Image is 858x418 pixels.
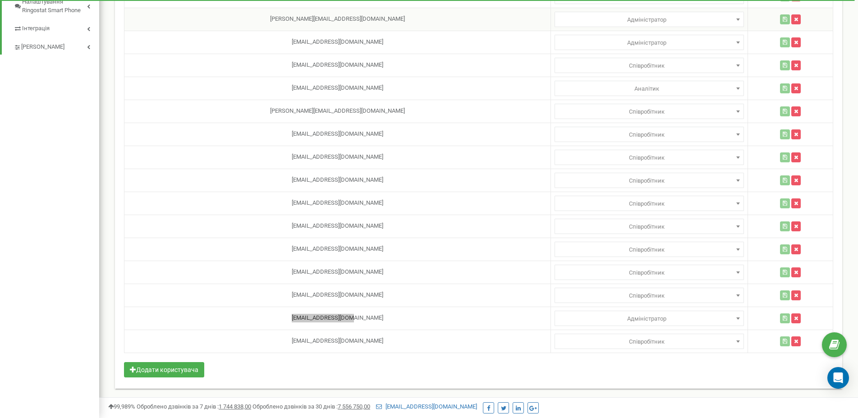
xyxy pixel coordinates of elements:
[558,266,741,279] span: Співробітник
[558,335,741,348] span: Співробітник
[124,330,551,353] td: [EMAIL_ADDRESS][DOMAIN_NAME]
[558,312,741,325] span: Адміністратор
[21,43,64,51] span: [PERSON_NAME]
[558,83,741,95] span: Аналітик
[555,35,744,50] span: Адміністратор
[555,104,744,119] span: Адміністратор
[376,403,477,410] a: [EMAIL_ADDRESS][DOMAIN_NAME]
[124,31,551,54] td: [EMAIL_ADDRESS][DOMAIN_NAME]
[555,311,744,326] span: Адміністратор
[124,169,551,192] td: [EMAIL_ADDRESS][DOMAIN_NAME]
[555,127,744,142] span: Адміністратор
[558,37,741,49] span: Адміністратор
[108,403,135,410] span: 99,989%
[558,60,741,72] span: Співробітник
[558,175,741,187] span: Співробітник
[555,150,744,165] span: Адміністратор
[338,403,370,410] u: 7 556 750,00
[558,106,741,118] span: Співробітник
[555,219,744,234] span: Адміністратор
[827,367,849,389] div: Open Intercom Messenger
[555,58,744,73] span: Адміністратор
[219,403,251,410] u: 1 744 838,00
[558,129,741,141] span: Співробітник
[252,403,370,410] span: Оброблено дзвінків за 30 днів :
[558,198,741,210] span: Співробітник
[124,307,551,330] td: [EMAIL_ADDRESS][DOMAIN_NAME]
[124,284,551,307] td: [EMAIL_ADDRESS][DOMAIN_NAME]
[558,152,741,164] span: Співробітник
[555,81,744,96] span: Адміністратор
[555,265,744,280] span: Адміністратор
[558,289,741,302] span: Співробітник
[555,334,744,349] span: Адміністратор
[124,100,551,123] td: [PERSON_NAME][EMAIL_ADDRESS][DOMAIN_NAME]
[555,242,744,257] span: Адміністратор
[22,24,50,33] span: Інтеграція
[14,18,99,37] a: Інтеграція
[124,215,551,238] td: [EMAIL_ADDRESS][DOMAIN_NAME]
[555,196,744,211] span: Адміністратор
[124,54,551,77] td: [EMAIL_ADDRESS][DOMAIN_NAME]
[124,146,551,169] td: [EMAIL_ADDRESS][DOMAIN_NAME]
[555,173,744,188] span: Адміністратор
[124,77,551,100] td: [EMAIL_ADDRESS][DOMAIN_NAME]
[124,192,551,215] td: [EMAIL_ADDRESS][DOMAIN_NAME]
[555,288,744,303] span: Адміністратор
[558,243,741,256] span: Співробітник
[124,123,551,146] td: [EMAIL_ADDRESS][DOMAIN_NAME]
[124,238,551,261] td: [EMAIL_ADDRESS][DOMAIN_NAME]
[124,8,551,31] td: [PERSON_NAME][EMAIL_ADDRESS][DOMAIN_NAME]
[137,403,251,410] span: Оброблено дзвінків за 7 днів :
[558,220,741,233] span: Співробітник
[14,37,99,55] a: [PERSON_NAME]
[124,261,551,284] td: [EMAIL_ADDRESS][DOMAIN_NAME]
[555,12,744,27] span: Адміністратор
[124,362,204,377] button: Додати користувача
[558,14,741,26] span: Адміністратор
